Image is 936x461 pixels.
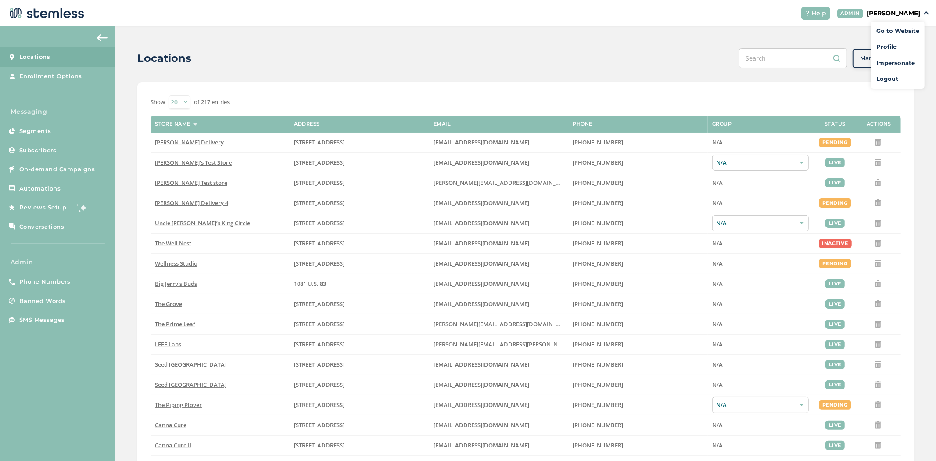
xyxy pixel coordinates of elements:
[876,59,919,68] span: Impersonate
[294,139,425,146] label: 17523 Ventura Boulevard
[825,178,845,187] div: live
[434,360,529,368] span: [EMAIL_ADDRESS][DOMAIN_NAME]
[137,50,191,66] h2: Locations
[712,121,732,127] label: Group
[812,9,827,18] span: Help
[573,179,623,187] span: [PHONE_NUMBER]
[712,442,809,449] label: N/A
[434,341,564,348] label: josh.bowers@leefca.com
[712,421,809,429] label: N/A
[434,179,564,187] label: swapnil@stemless.co
[573,259,623,267] span: [PHONE_NUMBER]
[573,219,623,227] span: [PHONE_NUMBER]
[294,179,425,187] label: 5241 Center Boulevard
[19,72,82,81] span: Enrollment Options
[294,360,345,368] span: [STREET_ADDRESS]
[434,421,529,429] span: [EMAIL_ADDRESS][DOMAIN_NAME]
[819,239,852,248] div: inactive
[825,299,845,309] div: live
[573,179,703,187] label: (503) 332-4545
[434,260,564,267] label: vmrobins@gmail.com
[853,49,914,68] button: Manage Groups
[434,121,451,127] label: Email
[573,421,703,429] label: (580) 280-2262
[155,280,285,288] label: Big Jerry's Buds
[294,259,345,267] span: [STREET_ADDRESS]
[294,280,425,288] label: 1081 U.S. 83
[155,159,285,166] label: Brian's Test Store
[97,34,108,41] img: icon-arrow-back-accent-c549486e.svg
[712,155,809,171] div: N/A
[294,220,425,227] label: 209 King Circle
[155,381,226,389] span: Seed [GEOGRAPHIC_DATA]
[573,300,623,308] span: [PHONE_NUMBER]
[294,300,345,308] span: [STREET_ADDRESS]
[155,199,228,207] span: [PERSON_NAME] Delivery 4
[573,381,703,389] label: (617) 553-5922
[155,259,197,267] span: Wellness Studio
[825,340,845,349] div: live
[294,442,425,449] label: 1023 East 6th Avenue
[73,199,91,216] img: glitter-stars-b7820f95.gif
[434,340,619,348] span: [PERSON_NAME][EMAIL_ADDRESS][PERSON_NAME][DOMAIN_NAME]
[434,361,564,368] label: team@seedyourhead.com
[434,401,564,409] label: info@pipingplover.com
[573,320,623,328] span: [PHONE_NUMBER]
[19,277,71,286] span: Phone Numbers
[819,138,851,147] div: pending
[573,280,703,288] label: (580) 539-1118
[434,280,529,288] span: [EMAIL_ADDRESS][DOMAIN_NAME]
[434,259,529,267] span: [EMAIL_ADDRESS][DOMAIN_NAME]
[155,421,186,429] span: Canna Cure
[155,401,285,409] label: The Piping Plover
[819,400,851,410] div: pending
[155,300,285,308] label: The Grove
[867,9,920,18] p: [PERSON_NAME]
[294,320,345,328] span: [STREET_ADDRESS]
[294,219,345,227] span: [STREET_ADDRESS]
[434,220,564,227] label: christian@uncleherbsak.com
[155,239,191,247] span: The Well Nest
[712,199,809,207] label: N/A
[19,203,67,212] span: Reviews Setup
[573,300,703,308] label: (619) 600-1269
[434,199,529,207] span: [EMAIL_ADDRESS][DOMAIN_NAME]
[155,441,191,449] span: Canna Cure II
[860,54,907,63] span: Manage Groups
[294,421,345,429] span: [STREET_ADDRESS]
[573,260,703,267] label: (269) 929-8463
[573,239,623,247] span: [PHONE_NUMBER]
[712,300,809,308] label: N/A
[573,381,623,389] span: [PHONE_NUMBER]
[294,441,345,449] span: [STREET_ADDRESS]
[294,381,425,389] label: 401 Centre Street
[155,138,224,146] span: [PERSON_NAME] Delivery
[19,316,65,324] span: SMS Messages
[19,165,95,174] span: On-demand Campaigns
[294,121,320,127] label: Address
[294,199,345,207] span: [STREET_ADDRESS]
[712,321,809,328] label: N/A
[194,98,230,107] label: of 217 entries
[434,401,529,409] span: [EMAIL_ADDRESS][DOMAIN_NAME]
[434,300,529,308] span: [EMAIL_ADDRESS][DOMAIN_NAME]
[573,401,623,409] span: [PHONE_NUMBER]
[434,441,529,449] span: [EMAIL_ADDRESS][DOMAIN_NAME]
[155,361,285,368] label: Seed Portland
[155,179,227,187] span: [PERSON_NAME] Test store
[7,4,84,22] img: logo-dark-0685b13c.svg
[434,219,529,227] span: [EMAIL_ADDRESS][DOMAIN_NAME]
[825,219,845,228] div: live
[19,184,61,193] span: Automations
[573,199,703,207] label: (818) 561-0790
[712,397,809,413] div: N/A
[825,360,845,369] div: live
[876,43,919,51] a: Profile
[155,219,250,227] span: Uncle [PERSON_NAME]’s King Circle
[294,158,345,166] span: [STREET_ADDRESS]
[712,179,809,187] label: N/A
[155,280,197,288] span: Big Jerry's Buds
[825,121,846,127] label: Status
[573,341,703,348] label: (707) 513-9697
[819,259,851,268] div: pending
